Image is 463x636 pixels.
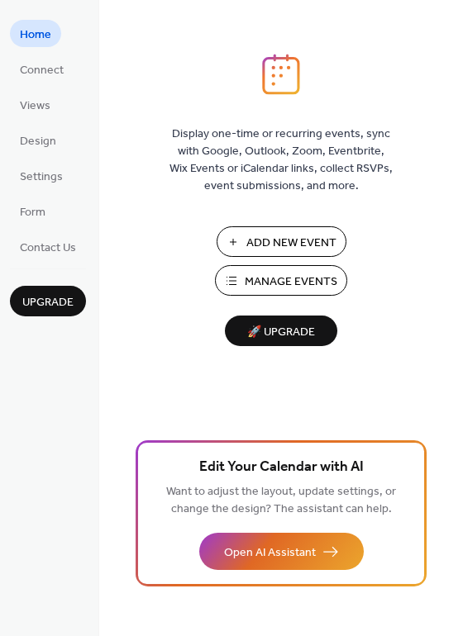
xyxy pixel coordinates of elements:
[10,197,55,225] a: Form
[10,233,86,260] a: Contact Us
[225,316,337,346] button: 🚀 Upgrade
[20,97,50,115] span: Views
[22,294,74,311] span: Upgrade
[262,54,300,95] img: logo_icon.svg
[224,544,316,562] span: Open AI Assistant
[235,321,327,344] span: 🚀 Upgrade
[20,240,76,257] span: Contact Us
[20,204,45,221] span: Form
[199,533,364,570] button: Open AI Assistant
[10,20,61,47] a: Home
[10,55,74,83] a: Connect
[20,168,63,186] span: Settings
[217,226,346,257] button: Add New Event
[166,481,396,520] span: Want to adjust the layout, update settings, or change the design? The assistant can help.
[20,62,64,79] span: Connect
[20,26,51,44] span: Home
[199,456,364,479] span: Edit Your Calendar with AI
[10,286,86,316] button: Upgrade
[245,273,337,291] span: Manage Events
[246,235,337,252] span: Add New Event
[10,126,66,154] a: Design
[169,126,393,195] span: Display one-time or recurring events, sync with Google, Outlook, Zoom, Eventbrite, Wix Events or ...
[10,162,73,189] a: Settings
[215,265,347,296] button: Manage Events
[20,133,56,150] span: Design
[10,91,60,118] a: Views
